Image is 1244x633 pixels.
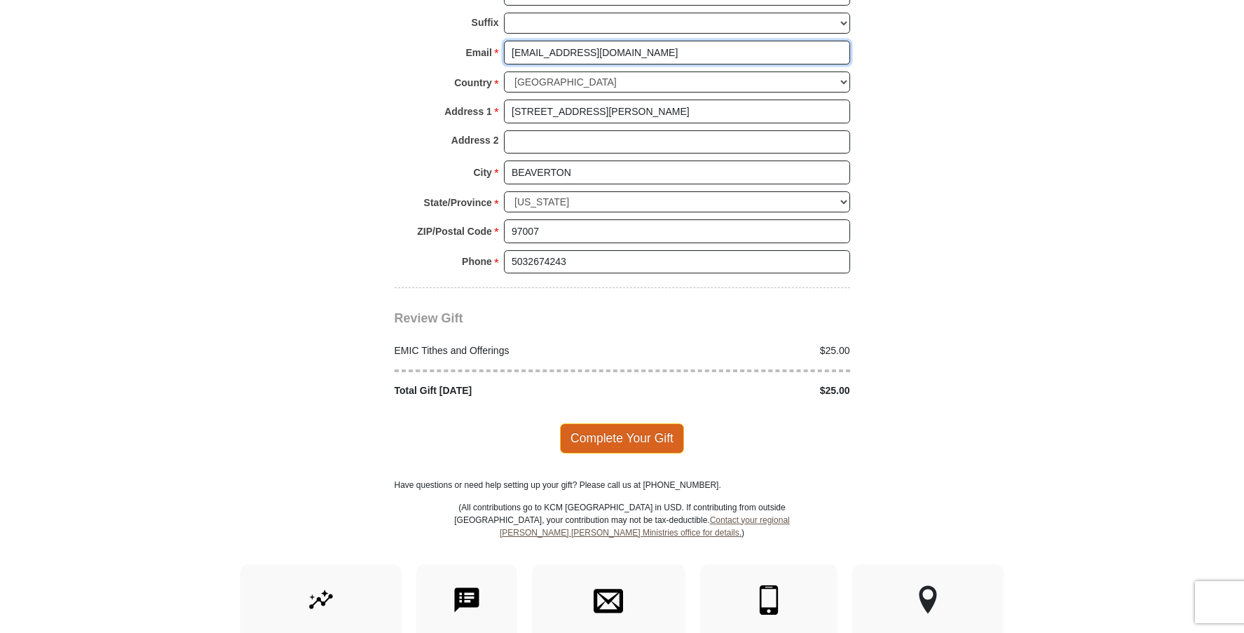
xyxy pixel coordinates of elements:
[395,479,850,491] p: Have questions or need help setting up your gift? Please call us at [PHONE_NUMBER].
[451,130,499,150] strong: Address 2
[472,13,499,32] strong: Suffix
[395,311,463,325] span: Review Gift
[454,501,791,564] p: (All contributions go to KCM [GEOGRAPHIC_DATA] in USD. If contributing from outside [GEOGRAPHIC_D...
[454,73,492,93] strong: Country
[452,585,481,615] img: text-to-give.svg
[560,423,684,453] span: Complete Your Gift
[500,515,790,538] a: Contact your regional [PERSON_NAME] [PERSON_NAME] Ministries office for details.
[466,43,492,62] strong: Email
[417,222,492,241] strong: ZIP/Postal Code
[754,585,784,615] img: mobile.svg
[594,585,623,615] img: envelope.svg
[387,343,622,358] div: EMIC Tithes and Offerings
[424,193,492,212] strong: State/Province
[462,252,492,271] strong: Phone
[622,343,858,358] div: $25.00
[444,102,492,121] strong: Address 1
[918,585,938,615] img: other-region
[387,383,622,398] div: Total Gift [DATE]
[306,585,336,615] img: give-by-stock.svg
[622,383,858,398] div: $25.00
[473,163,491,182] strong: City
